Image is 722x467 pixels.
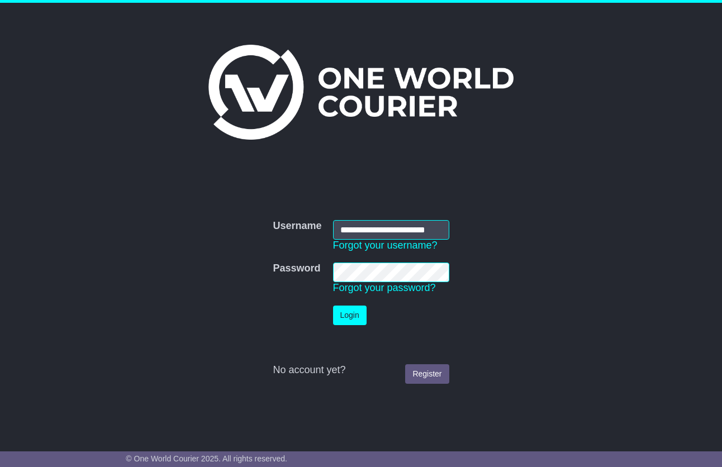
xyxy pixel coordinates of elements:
[333,306,367,325] button: Login
[273,220,321,232] label: Username
[208,45,514,140] img: One World
[333,240,438,251] a: Forgot your username?
[273,263,320,275] label: Password
[405,364,449,384] a: Register
[333,282,436,293] a: Forgot your password?
[273,364,449,377] div: No account yet?
[126,454,287,463] span: © One World Courier 2025. All rights reserved.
